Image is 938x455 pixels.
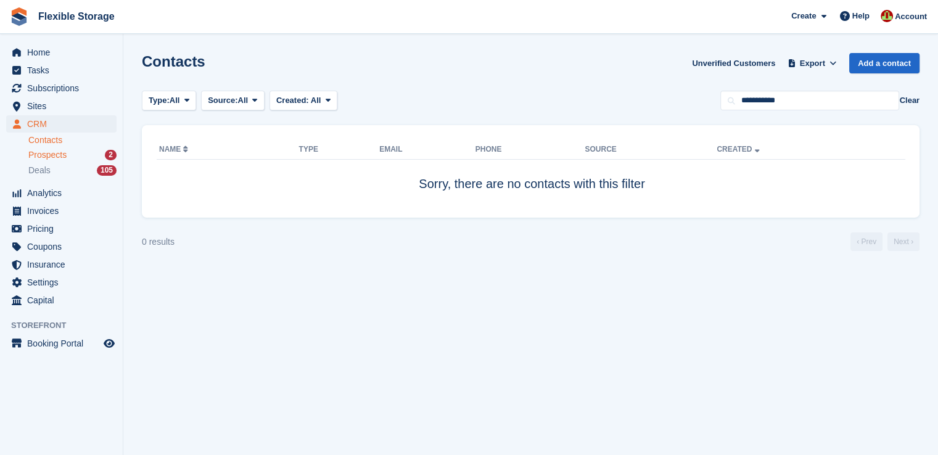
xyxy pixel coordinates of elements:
span: All [311,96,321,105]
span: Tasks [27,62,101,79]
span: Source: [208,94,237,107]
a: Flexible Storage [33,6,120,27]
a: Name [159,145,191,154]
button: Export [785,53,839,73]
span: Sites [27,97,101,115]
th: Phone [475,140,585,160]
h1: Contacts [142,53,205,70]
a: menu [6,202,117,219]
a: menu [6,80,117,97]
span: Account [895,10,927,23]
th: Type [299,140,380,160]
span: Settings [27,274,101,291]
a: menu [6,115,117,133]
span: Help [852,10,870,22]
span: Subscriptions [27,80,101,97]
span: Storefront [11,319,123,332]
span: Sorry, there are no contacts with this filter [419,177,644,191]
a: menu [6,62,117,79]
span: Invoices [27,202,101,219]
img: David Jones [881,10,893,22]
a: Created [717,145,762,154]
span: Prospects [28,149,67,161]
a: menu [6,292,117,309]
button: Source: All [201,91,265,111]
a: menu [6,335,117,352]
a: Next [887,232,919,251]
a: Contacts [28,134,117,146]
button: Created: All [269,91,337,111]
a: Preview store [102,336,117,351]
span: Deals [28,165,51,176]
span: Home [27,44,101,61]
span: Capital [27,292,101,309]
a: Deals 105 [28,164,117,177]
button: Type: All [142,91,196,111]
a: menu [6,44,117,61]
img: stora-icon-8386f47178a22dfd0bd8f6a31ec36ba5ce8667c1dd55bd0f319d3a0aa187defe.svg [10,7,28,26]
a: menu [6,256,117,273]
button: Clear [899,94,919,107]
span: Create [791,10,816,22]
a: menu [6,274,117,291]
a: menu [6,238,117,255]
span: Booking Portal [27,335,101,352]
span: All [238,94,249,107]
div: 0 results [142,236,175,248]
span: Analytics [27,184,101,202]
a: Prospects 2 [28,149,117,162]
span: Insurance [27,256,101,273]
a: Add a contact [849,53,919,73]
a: Previous [850,232,882,251]
div: 105 [97,165,117,176]
span: CRM [27,115,101,133]
a: menu [6,97,117,115]
span: All [170,94,180,107]
span: Type: [149,94,170,107]
nav: Page [848,232,922,251]
a: menu [6,220,117,237]
span: Coupons [27,238,101,255]
span: Pricing [27,220,101,237]
a: menu [6,184,117,202]
div: 2 [105,150,117,160]
a: Unverified Customers [687,53,780,73]
th: Email [379,140,475,160]
th: Source [585,140,717,160]
span: Created: [276,96,309,105]
span: Export [800,57,825,70]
